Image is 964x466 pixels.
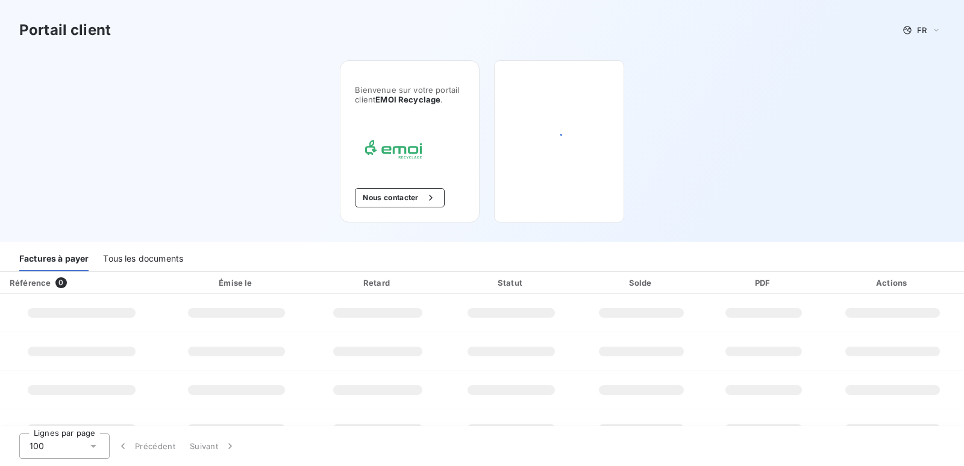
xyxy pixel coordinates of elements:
[708,277,819,289] div: PDF
[448,277,575,289] div: Statut
[580,277,703,289] div: Solde
[19,246,89,271] div: Factures à payer
[30,440,44,452] span: 100
[355,188,444,207] button: Nous contacter
[166,277,308,289] div: Émise le
[375,95,440,104] span: EMOI Recyclage
[183,433,243,459] button: Suivant
[917,25,927,35] span: FR
[313,277,443,289] div: Retard
[355,133,432,169] img: Company logo
[55,277,66,288] span: 0
[110,433,183,459] button: Précédent
[19,19,111,41] h3: Portail client
[103,246,183,271] div: Tous les documents
[10,278,51,288] div: Référence
[355,85,465,104] span: Bienvenue sur votre portail client .
[824,277,962,289] div: Actions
